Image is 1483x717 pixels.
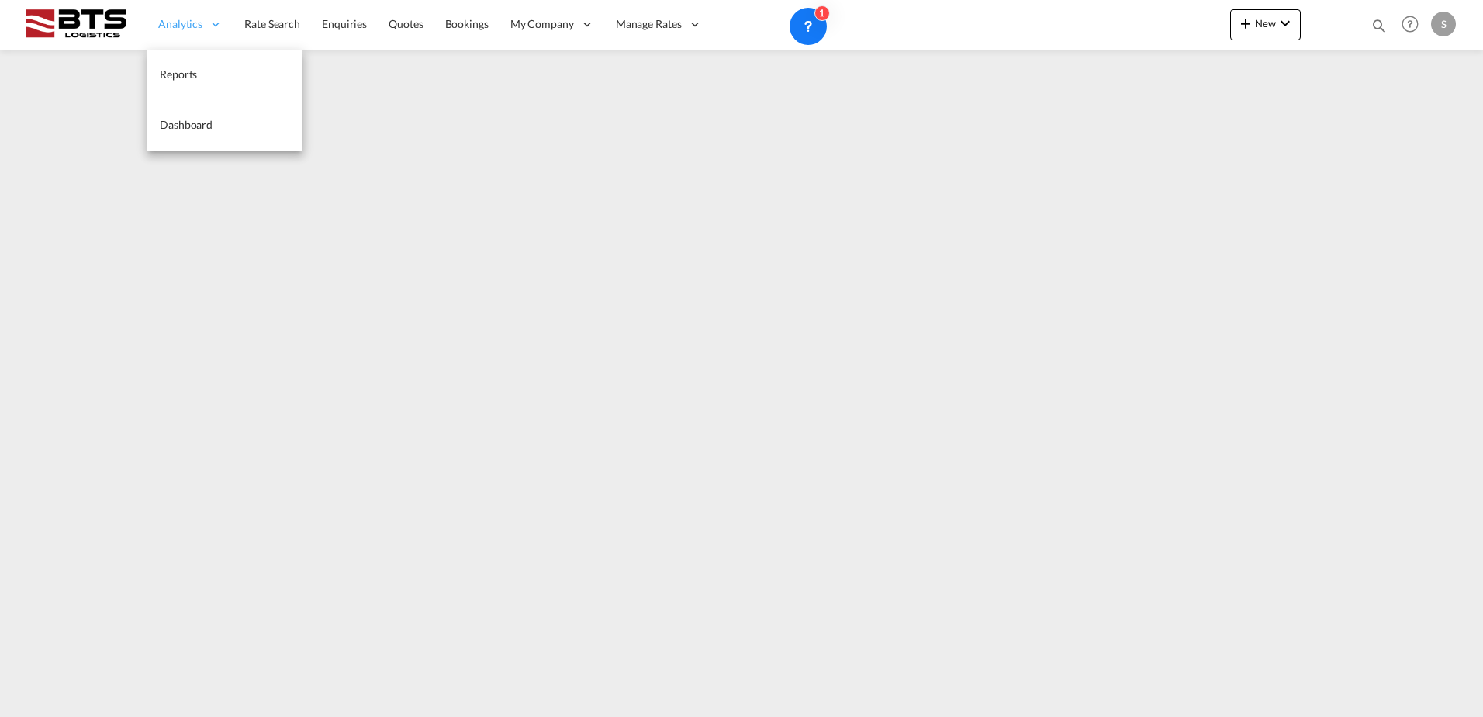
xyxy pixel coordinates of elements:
a: Reports [147,50,302,100]
span: Help [1397,11,1423,37]
a: Dashboard [147,100,302,151]
span: Manage Rates [616,16,682,32]
span: Enquiries [322,17,367,30]
span: New [1236,17,1295,29]
span: Rate Search [244,17,300,30]
span: Reports [160,68,197,81]
span: Bookings [445,17,489,30]
span: My Company [510,16,574,32]
div: S [1431,12,1456,36]
md-icon: icon-plus 400-fg [1236,14,1255,33]
div: Help [1397,11,1431,39]
md-icon: icon-magnify [1371,17,1388,34]
div: icon-magnify [1371,17,1388,40]
span: Quotes [389,17,423,30]
span: Dashboard [160,118,213,131]
md-icon: icon-chevron-down [1276,14,1295,33]
img: cdcc71d0be7811ed9adfbf939d2aa0e8.png [23,7,128,42]
button: icon-plus 400-fgNewicon-chevron-down [1230,9,1301,40]
span: Analytics [158,16,202,32]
